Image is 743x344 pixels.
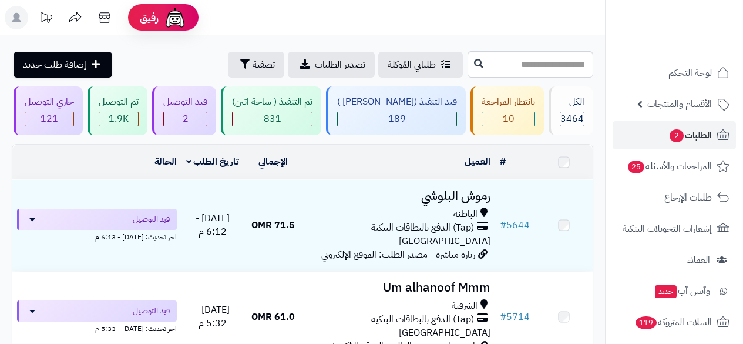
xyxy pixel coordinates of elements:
div: تم التوصيل [99,95,139,109]
a: المراجعات والأسئلة25 [613,152,736,181]
a: #5714 [500,310,530,324]
div: 2 [164,112,207,126]
span: طلبات الإرجاع [664,189,712,206]
div: الكل [560,95,584,109]
span: 25 [628,161,644,173]
span: # [500,218,506,232]
span: إضافة طلب جديد [23,58,86,72]
span: الباطنة [453,208,478,221]
span: الشرقية [452,299,478,313]
a: تم التوصيل 1.9K [85,86,150,135]
span: وآتس آب [654,283,710,299]
div: 10 [482,112,534,126]
a: تم التنفيذ ( ساحة اتين) 831 [218,86,324,135]
span: المراجعات والأسئلة [627,158,712,175]
span: 121 [41,112,58,126]
div: 189 [338,112,456,126]
span: طلباتي المُوكلة [388,58,436,72]
span: 3464 [560,112,584,126]
span: الأقسام والمنتجات [647,96,712,112]
span: 119 [636,316,657,329]
div: قيد التنفيذ ([PERSON_NAME] ) [337,95,457,109]
a: # [500,155,506,169]
a: السلات المتروكة119 [613,308,736,336]
span: 2 [670,129,684,142]
a: الطلبات2 [613,121,736,149]
span: 71.5 OMR [251,218,295,232]
span: [DATE] - 5:32 م [196,303,230,330]
h3: رموش البلوشي [307,189,490,203]
span: إشعارات التحويلات البنكية [623,221,712,237]
a: إشعارات التحويلات البنكية [613,215,736,243]
a: جاري التوصيل 121 [11,86,85,135]
div: تم التنفيذ ( ساحة اتين) [232,95,312,109]
span: [GEOGRAPHIC_DATA] [399,326,490,340]
span: السلات المتروكة [634,314,712,330]
span: [GEOGRAPHIC_DATA] [399,234,490,248]
a: العميل [465,155,490,169]
div: اخر تحديث: [DATE] - 6:13 م [17,230,177,242]
span: تصدير الطلبات [315,58,365,72]
a: الكل3464 [546,86,596,135]
div: 121 [25,112,73,126]
span: 189 [388,112,406,126]
span: 2 [183,112,189,126]
span: (Tap) الدفع بالبطاقات البنكية [371,221,474,235]
span: زيارة مباشرة - مصدر الطلب: الموقع الإلكتروني [321,248,475,262]
div: 1878 [99,112,138,126]
span: 10 [503,112,515,126]
a: بانتظار المراجعة 10 [468,86,546,135]
span: # [500,310,506,324]
h3: Um alhanoof Mmm [307,281,490,295]
div: اخر تحديث: [DATE] - 5:33 م [17,322,177,334]
span: 1.9K [109,112,129,126]
img: ai-face.png [163,6,187,29]
a: قيد التنفيذ ([PERSON_NAME] ) 189 [324,86,468,135]
span: تصفية [253,58,275,72]
div: قيد التوصيل [163,95,207,109]
a: لوحة التحكم [613,59,736,87]
a: العملاء [613,246,736,274]
span: 61.0 OMR [251,310,295,324]
span: [DATE] - 6:12 م [196,211,230,239]
a: وآتس آبجديد [613,277,736,305]
div: بانتظار المراجعة [482,95,535,109]
span: (Tap) الدفع بالبطاقات البنكية [371,313,474,326]
a: تصدير الطلبات [288,52,375,78]
span: العملاء [687,252,710,268]
button: تصفية [228,52,284,78]
div: جاري التوصيل [25,95,74,109]
span: قيد التوصيل [133,213,170,225]
a: الحالة [154,155,177,169]
a: #5644 [500,218,530,232]
div: 831 [233,112,312,126]
span: الطلبات [668,127,712,143]
a: طلبات الإرجاع [613,183,736,212]
span: جديد [655,285,677,298]
a: تحديثات المنصة [31,6,60,32]
span: لوحة التحكم [668,65,712,81]
a: طلباتي المُوكلة [378,52,463,78]
a: تاريخ الطلب [186,155,240,169]
span: قيد التوصيل [133,305,170,317]
a: الإجمالي [258,155,288,169]
a: إضافة طلب جديد [14,52,112,78]
span: رفيق [140,11,159,25]
span: 831 [264,112,281,126]
a: قيد التوصيل 2 [150,86,218,135]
